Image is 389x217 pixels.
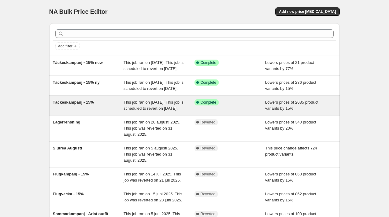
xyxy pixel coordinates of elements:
span: Flugkampanj - 15% [53,172,89,176]
span: Lowers prices of 868 product variants by 15% [265,172,316,182]
span: Complete [201,100,216,105]
span: Lowers prices of 2085 product variants by 15% [265,100,318,111]
span: This job ran on [DATE]. This job is scheduled to revert on [DATE]. [124,100,183,111]
span: Reverted [201,172,216,177]
span: Slutrea Augusti [53,146,82,150]
span: This job ran on 14 juli 2025. This job was reverted on 21 juli 2025. [124,172,181,182]
span: This job ran on [DATE]. This job is scheduled to revert on [DATE]. [124,60,183,71]
span: Add new price [MEDICAL_DATA] [279,9,336,14]
span: This job ran on 15 juni 2025. This job was reverted on 23 juni 2025. [124,192,182,202]
span: This job ran on 20 augusti 2025. This job was reverted on 31 augusti 2025. [124,120,180,137]
span: Reverted [201,146,216,151]
span: Add filter [58,44,72,49]
button: Add filter [55,42,80,50]
span: Flugvecka - 15% [53,192,84,196]
span: Complete [201,60,216,65]
span: Complete [201,80,216,85]
span: Täckeskampanj - 15% ny [53,80,100,85]
span: Reverted [201,192,216,197]
span: Lagerrensning [53,120,80,124]
span: Lowers prices of 236 product variants by 15% [265,80,316,91]
span: This price change affects 724 product variants. [265,146,317,156]
span: This job ran on [DATE]. This job is scheduled to revert on [DATE]. [124,80,183,91]
span: NA Bulk Price Editor [49,8,108,15]
span: Lowers prices of 340 product variants by 20% [265,120,316,131]
span: Täckeskampanj - 15% new [53,60,103,65]
button: Add new price [MEDICAL_DATA] [275,7,339,16]
span: Täckeskampanj - 15% [53,100,94,105]
span: Lowers prices of 862 product variants by 15% [265,192,316,202]
span: Reverted [201,211,216,216]
span: Reverted [201,120,216,125]
span: This job ran on 5 augusti 2025. This job was reverted on 31 augusti 2025. [124,146,178,163]
span: Lowers prices of 21 product variants by 77% [265,60,314,71]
